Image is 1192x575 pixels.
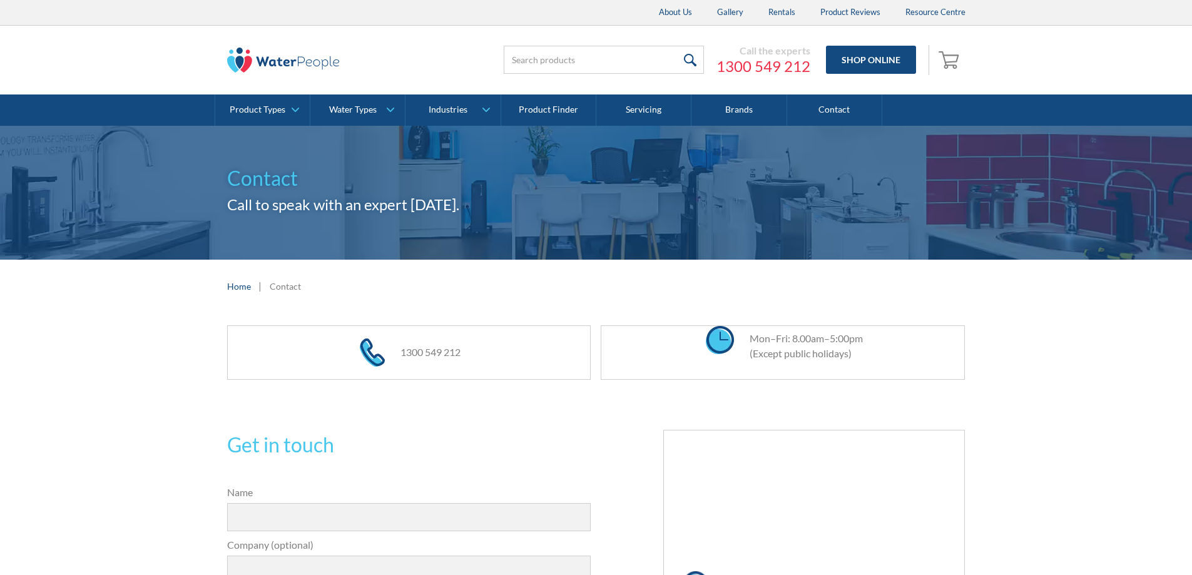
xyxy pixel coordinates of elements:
div: Mon–Fri: 8.00am–5:00pm (Except public holidays) [737,331,863,361]
a: Shop Online [826,46,916,74]
input: Search products [504,46,704,74]
a: 1300 549 212 [716,57,810,76]
a: Product Types [215,94,310,126]
a: Brands [691,94,787,126]
h2: Call to speak with an expert [DATE]. [227,193,965,216]
a: Contact [787,94,882,126]
div: | [257,278,263,293]
label: Company (optional) [227,537,591,552]
a: 1300 549 212 [400,346,461,358]
div: Contact [270,280,301,293]
img: phone icon [360,338,385,367]
a: Water Types [310,94,405,126]
a: Servicing [596,94,691,126]
div: Water Types [329,104,377,115]
a: Home [227,280,251,293]
img: The Water People [227,48,340,73]
div: Product Types [230,104,285,115]
div: Industries [429,104,467,115]
img: shopping cart [939,49,962,69]
h2: Get in touch [227,430,591,460]
a: Product Finder [501,94,596,126]
div: Call the experts [716,44,810,57]
a: Industries [405,94,500,126]
img: clock icon [706,326,734,354]
label: Name [227,485,591,500]
a: Open cart [935,45,965,75]
h1: Contact [227,163,965,193]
